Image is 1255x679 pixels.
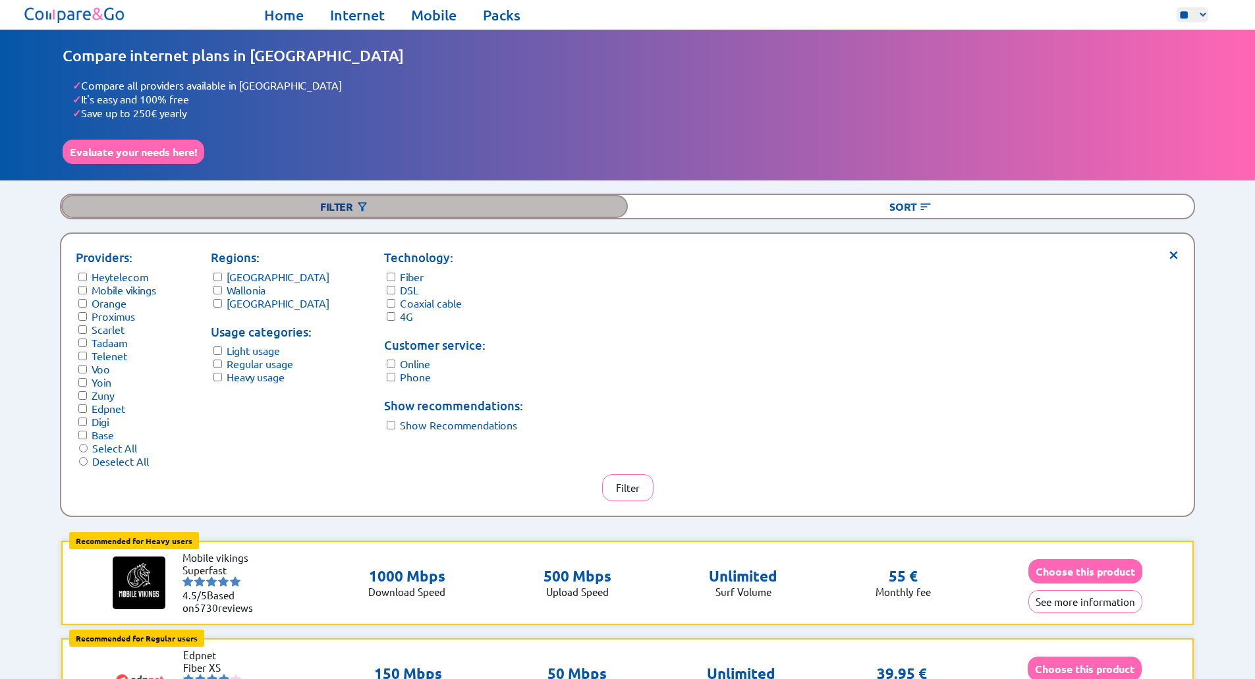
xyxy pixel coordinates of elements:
span: × [1168,248,1179,258]
label: Show Recommendations [400,418,517,431]
a: Internet [330,6,385,24]
label: Scarlet [92,323,125,336]
label: Mobile vikings [92,283,156,296]
button: Choose this product [1028,559,1142,584]
img: Button open the sorting menu [919,200,932,213]
button: Filter [602,474,654,501]
b: Recommended for Heavy users [76,535,192,546]
span: ✓ [72,78,81,92]
a: Packs [483,6,520,24]
label: Online [400,357,430,370]
li: It's easy and 100% free [72,92,1192,106]
p: Providers: [76,248,156,267]
label: Coaxial cable [400,296,462,310]
label: 4G [400,310,413,323]
h1: Compare internet plans in [GEOGRAPHIC_DATA] [63,46,1192,65]
label: Edpnet [92,402,125,415]
b: Recommended for Regular users [76,633,198,643]
img: starnr1 [182,576,193,587]
label: Heavy usage [227,370,285,383]
label: Heytelecom [92,270,148,283]
p: 500 Mbps [544,567,611,585]
li: Compare all providers available in [GEOGRAPHIC_DATA] [72,78,1192,92]
label: Wallonia [227,283,265,296]
a: Home [264,6,304,24]
li: Mobile vikings [182,551,262,564]
p: 1000 Mbps [368,567,445,585]
label: Fiber [400,270,424,283]
p: Regions: [211,248,329,267]
p: Surf Volume [709,585,777,598]
label: Phone [400,370,431,383]
img: starnr3 [206,576,217,587]
label: Zuny [92,389,114,402]
p: Customer service: [384,336,523,354]
span: 5730 [194,601,218,614]
label: Deselect All [92,454,149,468]
p: Upload Speed [544,585,611,598]
label: Orange [92,296,126,310]
label: DSL [400,283,418,296]
a: Choose this product [1028,565,1142,578]
button: Evaluate your needs here! [63,140,204,164]
img: Logo of Compare&Go [22,3,128,26]
label: [GEOGRAPHIC_DATA] [227,270,329,283]
span: 4.5/5 [182,589,207,601]
label: Telenet [92,349,127,362]
label: Proximus [92,310,135,323]
p: Monthly fee [876,585,931,598]
p: Download Speed [368,585,445,598]
li: Based on reviews [182,589,262,614]
p: Unlimited [709,567,777,585]
img: Logo of Mobile vikings [113,557,165,609]
label: [GEOGRAPHIC_DATA] [227,296,329,310]
a: See more information [1028,595,1142,608]
a: Choose this product [1028,663,1142,675]
label: Light usage [227,344,280,357]
p: Technology: [384,248,523,267]
a: Mobile [411,6,457,24]
p: Usage categories: [211,323,329,341]
label: Base [92,428,114,441]
label: Select All [92,441,137,454]
img: starnr5 [230,576,240,587]
p: Show recommendations: [384,396,523,415]
label: Yoin [92,375,111,389]
li: Superfast [182,564,262,576]
img: starnr2 [194,576,205,587]
label: Digi [92,415,109,428]
li: Save up to 250€ yearly [72,106,1192,120]
span: ✓ [72,106,81,120]
div: Filter [61,195,628,218]
span: ✓ [72,92,81,106]
label: Regular usage [227,357,293,370]
img: starnr4 [218,576,229,587]
li: Fiber XS [183,661,262,674]
div: Sort [628,195,1194,218]
img: Button open the filtering menu [356,200,369,213]
p: 55 € [889,567,918,585]
label: Tadaam [92,336,127,349]
label: Voo [92,362,110,375]
button: See more information [1028,590,1142,613]
li: Edpnet [183,649,262,661]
